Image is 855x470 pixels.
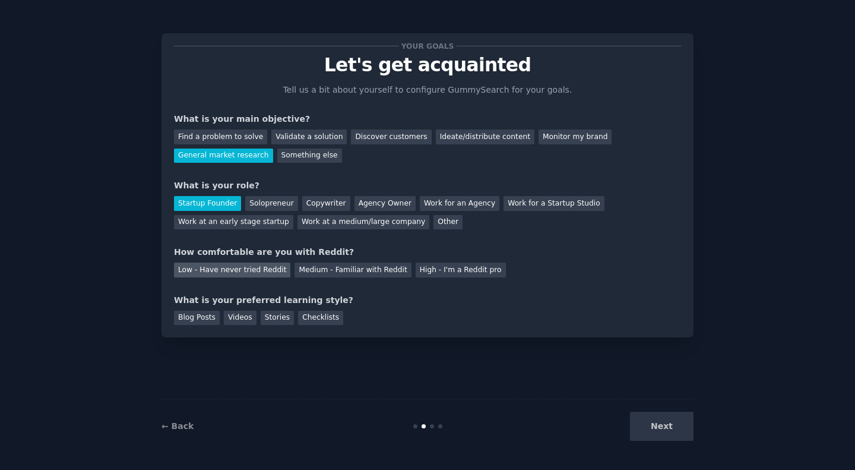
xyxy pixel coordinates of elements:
[174,196,241,211] div: Startup Founder
[174,113,681,125] div: What is your main objective?
[354,196,416,211] div: Agency Owner
[174,149,273,163] div: General market research
[174,55,681,75] p: Let's get acquainted
[174,130,267,144] div: Find a problem to solve
[174,311,220,326] div: Blog Posts
[294,263,411,277] div: Medium - Familiar with Reddit
[261,311,294,326] div: Stories
[420,196,499,211] div: Work for an Agency
[174,263,290,277] div: Low - Have never tried Reddit
[351,130,431,144] div: Discover customers
[416,263,506,277] div: High - I'm a Reddit pro
[224,311,256,326] div: Videos
[539,130,612,144] div: Monitor my brand
[399,40,456,52] span: Your goals
[245,196,297,211] div: Solopreneur
[503,196,604,211] div: Work for a Startup Studio
[174,215,293,230] div: Work at an early stage startup
[277,149,342,163] div: Something else
[161,421,194,431] a: ← Back
[297,215,429,230] div: Work at a medium/large company
[174,179,681,192] div: What is your role?
[174,246,681,258] div: How comfortable are you with Reddit?
[433,215,463,230] div: Other
[278,84,577,96] p: Tell us a bit about yourself to configure GummySearch for your goals.
[302,196,350,211] div: Copywriter
[436,130,534,144] div: Ideate/distribute content
[271,130,347,144] div: Validate a solution
[174,294,681,307] div: What is your preferred learning style?
[298,311,343,326] div: Checklists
